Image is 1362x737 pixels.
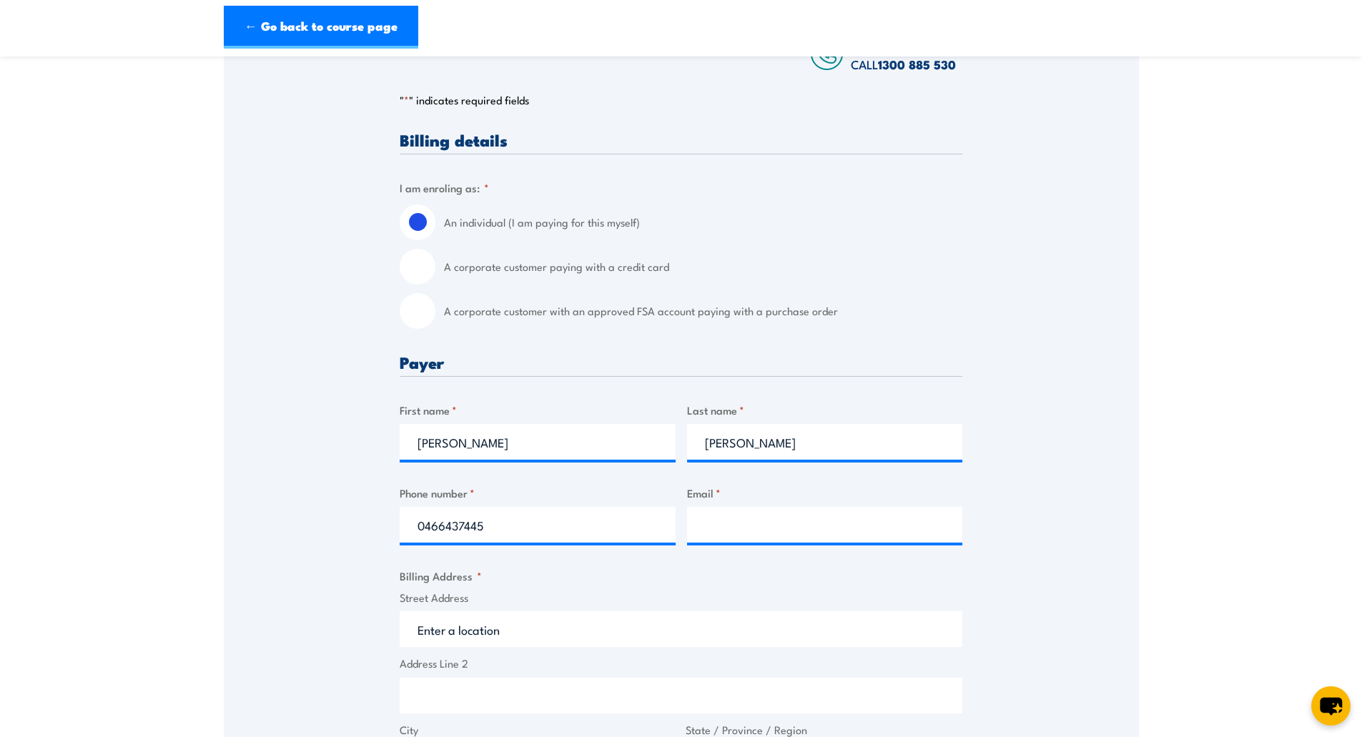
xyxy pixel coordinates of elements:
a: 1300 885 530 [878,55,956,74]
label: First name [400,402,676,418]
legend: I am enroling as: [400,179,489,196]
label: Address Line 2 [400,656,962,672]
span: Speak to a specialist CALL [851,34,962,73]
label: Phone number [400,485,676,501]
h3: Billing details [400,132,962,148]
label: An individual (I am paying for this myself) [444,204,962,240]
input: Enter a location [400,611,962,647]
p: " " indicates required fields [400,93,962,107]
legend: Billing Address [400,568,482,584]
label: A corporate customer paying with a credit card [444,249,962,285]
button: chat-button [1311,686,1351,726]
label: Last name [687,402,963,418]
h3: Payer [400,354,962,370]
a: ← Go back to course page [224,6,418,49]
label: A corporate customer with an approved FSA account paying with a purchase order [444,293,962,329]
label: Street Address [400,590,962,606]
label: Email [687,485,963,501]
